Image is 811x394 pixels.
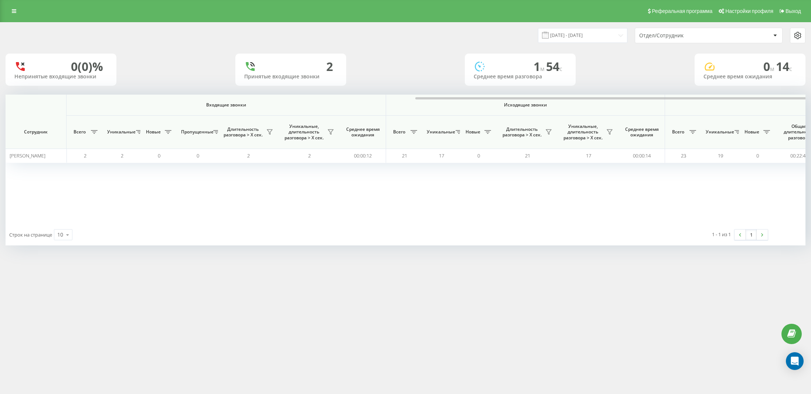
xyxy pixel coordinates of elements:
span: Длительность разговора > Х сек. [222,126,264,138]
div: Отдел/Сотрудник [639,33,727,39]
span: м [770,65,776,73]
span: 21 [402,152,407,159]
div: Среднее время разговора [474,74,567,80]
span: Выход [786,8,801,14]
div: Непринятые входящие звонки [14,74,108,80]
div: 0 (0)% [71,60,103,74]
span: Исходящие звонки [403,102,648,108]
span: Длительность разговора > Х сек. [501,126,543,138]
div: 10 [57,231,63,238]
div: Принятые входящие звонки [244,74,337,80]
span: 2 [308,152,311,159]
span: 1 [534,58,546,74]
span: Сотрудник [12,129,60,135]
span: 19 [718,152,723,159]
span: 17 [439,152,444,159]
span: Новые [464,129,482,135]
span: c [789,65,792,73]
td: 00:00:12 [340,149,386,163]
span: Всего [669,129,687,135]
span: 54 [546,58,562,74]
span: 0 [756,152,759,159]
span: Новые [743,129,761,135]
span: 0 [477,152,480,159]
span: Пропущенные [181,129,211,135]
span: [PERSON_NAME] [10,152,45,159]
span: м [540,65,546,73]
div: 2 [326,60,333,74]
span: Уникальные [107,129,134,135]
span: 2 [84,152,86,159]
div: Open Intercom Messenger [786,352,804,370]
span: Входящие звонки [86,102,367,108]
span: Всего [70,129,89,135]
span: 2 [247,152,250,159]
span: Уникальные [427,129,453,135]
span: Строк на странице [9,231,52,238]
span: Уникальные [706,129,732,135]
span: Новые [144,129,163,135]
div: 1 - 1 из 1 [712,231,731,238]
span: Среднее время ожидания [345,126,380,138]
span: 2 [121,152,123,159]
span: Уникальные, длительность разговора > Х сек. [562,123,604,141]
span: Всего [390,129,408,135]
span: 0 [763,58,776,74]
span: Среднее время ожидания [624,126,659,138]
span: Настройки профиля [725,8,773,14]
a: 1 [746,230,757,240]
span: 0 [158,152,160,159]
div: Среднее время ожидания [703,74,797,80]
span: 14 [776,58,792,74]
td: 00:00:14 [619,149,665,163]
span: Уникальные, длительность разговора > Х сек. [283,123,325,141]
span: Реферальная программа [652,8,712,14]
span: 21 [525,152,530,159]
span: c [559,65,562,73]
span: 17 [586,152,591,159]
span: 0 [197,152,199,159]
span: 23 [681,152,686,159]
